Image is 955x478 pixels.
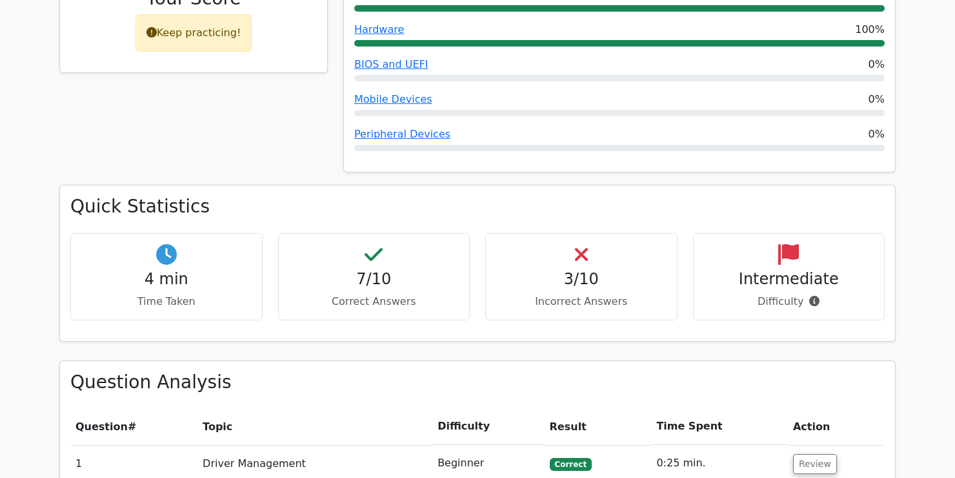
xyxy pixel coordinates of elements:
[75,421,128,433] span: Question
[136,14,252,52] div: Keep practicing!
[496,294,667,309] p: Incorrect Answers
[496,270,667,289] h4: 3/10
[545,408,652,445] th: Result
[651,408,788,445] th: Time Spent
[70,408,197,445] th: #
[704,270,874,289] h4: Intermediate
[869,92,885,107] span: 0%
[869,127,885,142] span: 0%
[855,22,885,37] span: 100%
[869,57,885,72] span: 0%
[81,270,252,289] h4: 4 min
[70,371,885,393] h3: Question Analysis
[432,408,544,445] th: Difficulty
[289,294,459,309] p: Correct Answers
[354,93,432,105] a: Mobile Devices
[354,23,404,36] a: Hardware
[788,408,885,445] th: Action
[289,270,459,289] h4: 7/10
[704,294,874,309] p: Difficulty
[81,294,252,309] p: Time Taken
[70,196,885,218] h3: Quick Statistics
[197,408,432,445] th: Topic
[550,458,592,471] span: Correct
[354,58,428,70] a: BIOS and UEFI
[793,454,837,474] button: Review
[354,128,450,140] a: Peripheral Devices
